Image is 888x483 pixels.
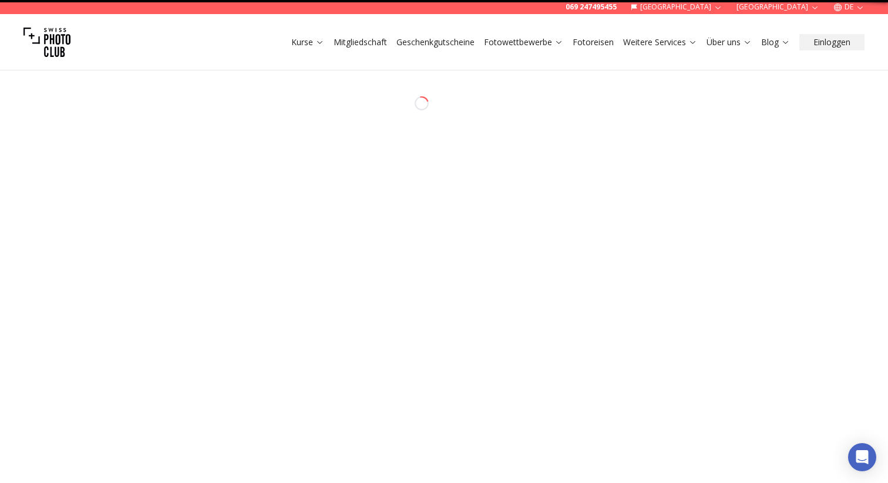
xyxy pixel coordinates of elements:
[568,34,618,50] button: Fotoreisen
[396,36,475,48] a: Geschenkgutscheine
[291,36,324,48] a: Kurse
[848,443,876,471] div: Open Intercom Messenger
[566,2,617,12] a: 069 247495455
[334,36,387,48] a: Mitgliedschaft
[618,34,702,50] button: Weitere Services
[707,36,752,48] a: Über uns
[484,36,563,48] a: Fotowettbewerbe
[623,36,697,48] a: Weitere Services
[23,19,70,66] img: Swiss photo club
[392,34,479,50] button: Geschenkgutscheine
[756,34,795,50] button: Blog
[799,34,865,50] button: Einloggen
[329,34,392,50] button: Mitgliedschaft
[479,34,568,50] button: Fotowettbewerbe
[287,34,329,50] button: Kurse
[702,34,756,50] button: Über uns
[761,36,790,48] a: Blog
[573,36,614,48] a: Fotoreisen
